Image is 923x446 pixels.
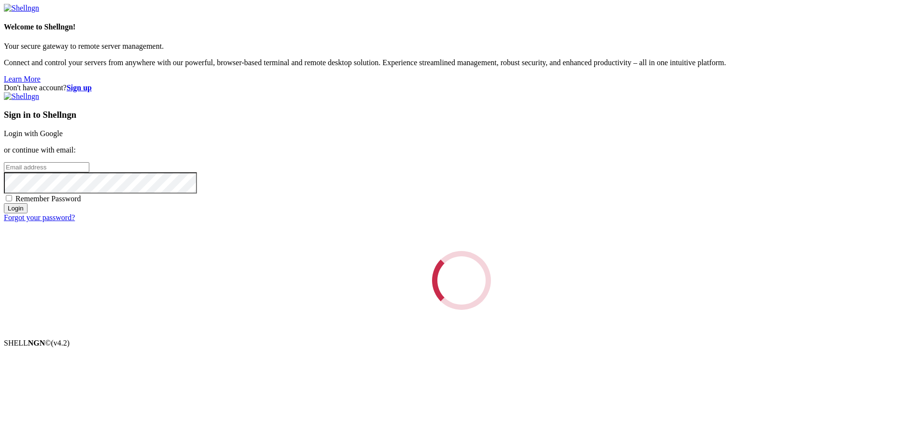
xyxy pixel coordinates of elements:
input: Login [4,203,28,213]
a: Forgot your password? [4,213,75,222]
a: Login with Google [4,129,63,138]
div: Loading... [431,250,492,311]
input: Email address [4,162,89,172]
p: Connect and control your servers from anywhere with our powerful, browser-based terminal and remo... [4,58,919,67]
div: Don't have account? [4,84,919,92]
b: NGN [28,339,45,347]
p: or continue with email: [4,146,919,154]
img: Shellngn [4,92,39,101]
span: 4.2.0 [51,339,70,347]
p: Your secure gateway to remote server management. [4,42,919,51]
a: Learn More [4,75,41,83]
a: Sign up [67,84,92,92]
span: SHELL © [4,339,70,347]
h4: Welcome to Shellngn! [4,23,919,31]
span: Remember Password [15,195,81,203]
h3: Sign in to Shellngn [4,110,919,120]
input: Remember Password [6,195,12,201]
img: Shellngn [4,4,39,13]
